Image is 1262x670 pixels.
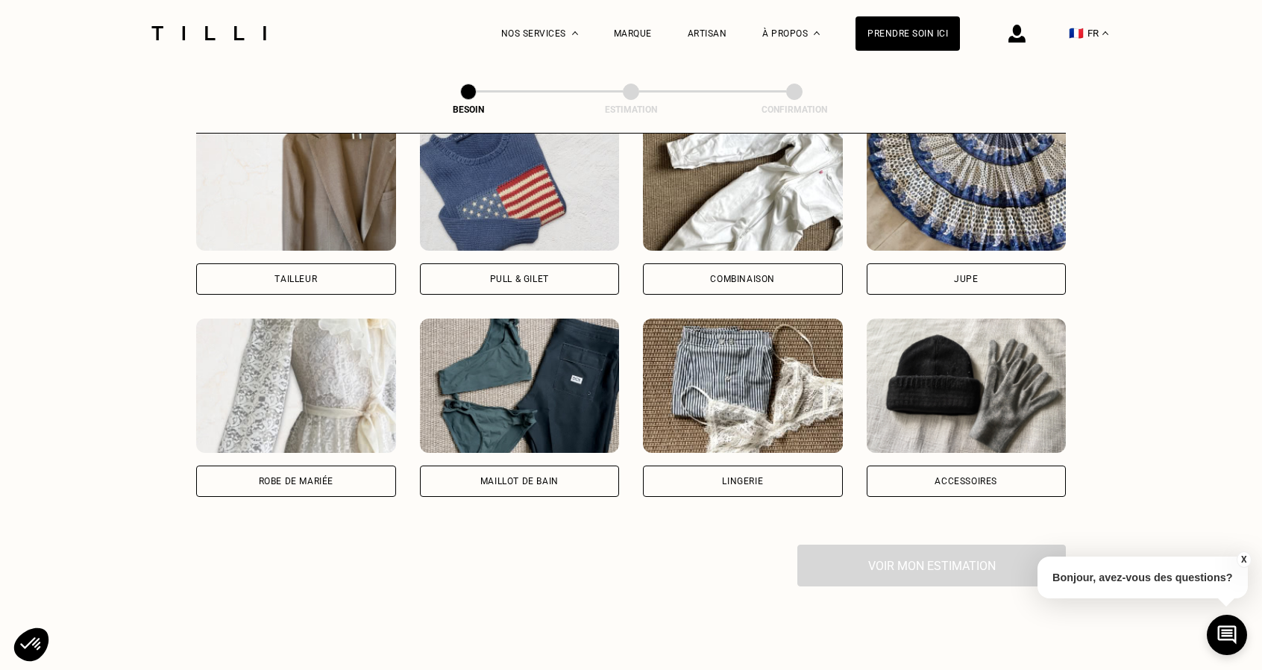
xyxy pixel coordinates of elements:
[1069,26,1084,40] span: 🇫🇷
[196,116,396,251] img: Tilli retouche votre Tailleur
[1037,557,1248,598] p: Bonjour, avez-vous des questions?
[572,31,578,35] img: Menu déroulant
[614,28,652,39] a: Marque
[394,104,543,115] div: Besoin
[867,116,1067,251] img: Tilli retouche votre Jupe
[480,477,559,486] div: Maillot de bain
[722,477,763,486] div: Lingerie
[1008,25,1026,43] img: icône connexion
[814,31,820,35] img: Menu déroulant à propos
[867,319,1067,453] img: Tilli retouche votre Accessoires
[274,275,317,284] div: Tailleur
[1236,551,1251,568] button: X
[556,104,706,115] div: Estimation
[720,104,869,115] div: Confirmation
[643,319,843,453] img: Tilli retouche votre Lingerie
[935,477,997,486] div: Accessoires
[146,26,271,40] img: Logo du service de couturière Tilli
[490,275,549,284] div: Pull & gilet
[420,319,620,453] img: Tilli retouche votre Maillot de bain
[259,477,333,486] div: Robe de mariée
[688,28,727,39] a: Artisan
[710,275,775,284] div: Combinaison
[1102,31,1108,35] img: menu déroulant
[954,275,978,284] div: Jupe
[420,116,620,251] img: Tilli retouche votre Pull & gilet
[643,116,843,251] img: Tilli retouche votre Combinaison
[856,16,960,51] a: Prendre soin ici
[196,319,396,453] img: Tilli retouche votre Robe de mariée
